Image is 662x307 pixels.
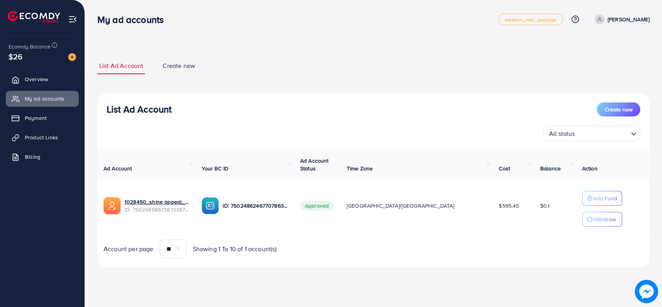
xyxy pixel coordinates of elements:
[591,14,650,24] a: [PERSON_NAME]
[9,43,50,50] span: Ecomdy Balance
[540,165,561,172] span: Balance
[25,114,47,122] span: Payment
[6,130,79,145] a: Product Links
[300,157,329,172] span: Ad Account Status
[6,71,79,87] a: Overview
[124,198,189,206] a: 1028450_shine appeal_1746808772166
[68,15,77,24] img: menu
[548,128,577,139] span: All status
[162,61,195,70] span: Create new
[6,149,79,165] a: Billing
[223,201,287,210] p: ID: 7502486246770786320
[505,17,557,22] span: adreach_new_package
[193,245,277,253] span: Showing 1 To 10 of 1 account(s)
[6,91,79,106] a: My ad accounts
[605,106,633,113] span: Create new
[597,102,640,116] button: Create new
[99,61,143,70] span: List Ad Account
[25,75,48,83] span: Overview
[104,165,132,172] span: Ad Account
[577,127,628,139] input: Search for option
[124,206,189,213] span: ID: 7502485867387338759
[97,14,170,25] h3: My ad accounts
[499,202,519,210] span: $595.45
[25,153,40,161] span: Billing
[635,280,658,303] img: image
[107,104,171,115] h3: List Ad Account
[499,165,510,172] span: Cost
[347,165,373,172] span: Time Zone
[8,11,60,23] img: logo
[593,215,616,224] p: Withdraw
[582,191,622,206] button: Add Fund
[347,202,455,210] span: [GEOGRAPHIC_DATA]/[GEOGRAPHIC_DATA]
[202,165,228,172] span: Your BC ID
[543,126,640,141] div: Search for option
[104,245,154,253] span: Account per page
[25,134,58,141] span: Product Links
[498,14,563,25] a: adreach_new_package
[25,95,64,102] span: My ad accounts
[593,194,617,203] p: Add Fund
[608,15,650,24] p: [PERSON_NAME]
[582,165,598,172] span: Action
[6,110,79,126] a: Payment
[202,197,219,214] img: ic-ba-acc.ded83a64.svg
[68,53,76,61] img: image
[540,202,550,210] span: $0.1
[9,51,22,62] span: $26
[124,198,189,214] div: <span class='underline'>1028450_shine appeal_1746808772166</span></br>7502485867387338759
[300,201,334,211] span: Approved
[582,212,622,227] button: Withdraw
[104,197,121,214] img: ic-ads-acc.e4c84228.svg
